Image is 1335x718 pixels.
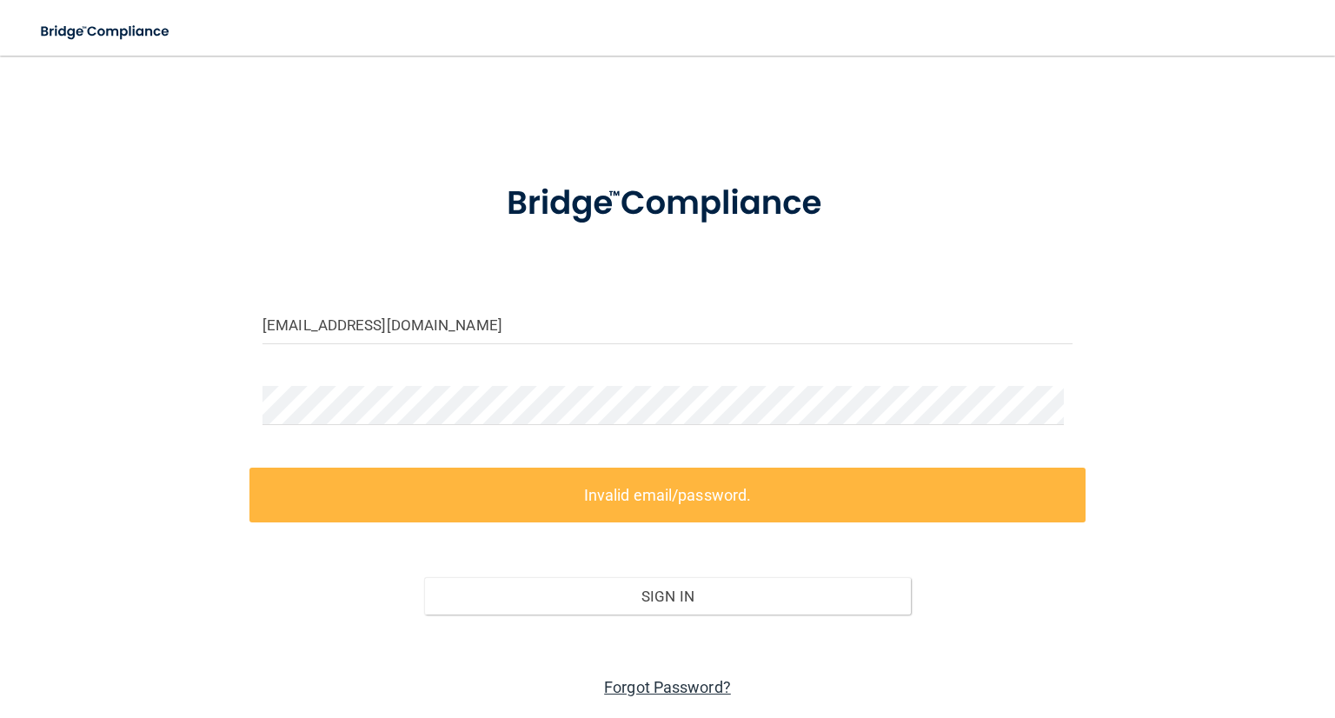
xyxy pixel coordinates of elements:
a: Forgot Password? [604,678,731,696]
img: bridge_compliance_login_screen.278c3ca4.svg [472,160,864,248]
button: Sign In [424,577,910,615]
label: Invalid email/password. [249,468,1086,522]
input: Email [262,305,1073,344]
img: bridge_compliance_login_screen.278c3ca4.svg [26,14,186,50]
